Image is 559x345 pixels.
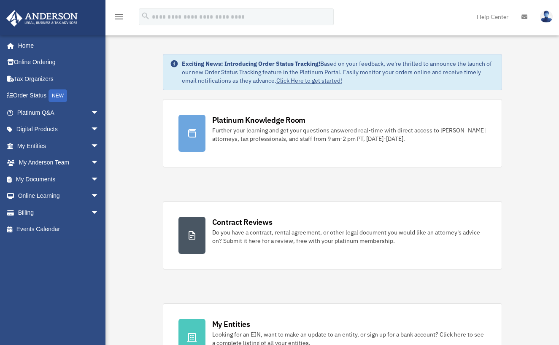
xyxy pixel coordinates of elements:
[91,188,108,205] span: arrow_drop_down
[6,188,112,205] a: Online Learningarrow_drop_down
[4,10,80,27] img: Anderson Advisors Platinum Portal
[6,70,112,87] a: Tax Organizers
[276,77,342,84] a: Click Here to get started!
[141,11,150,21] i: search
[91,171,108,188] span: arrow_drop_down
[212,228,486,245] div: Do you have a contract, rental agreement, or other legal document you would like an attorney's ad...
[91,154,108,172] span: arrow_drop_down
[6,204,112,221] a: Billingarrow_drop_down
[91,104,108,121] span: arrow_drop_down
[6,37,108,54] a: Home
[182,60,320,67] strong: Exciting News: Introducing Order Status Tracking!
[6,171,112,188] a: My Documentsarrow_drop_down
[6,221,112,238] a: Events Calendar
[6,87,112,105] a: Order StatusNEW
[6,54,112,71] a: Online Ordering
[212,126,486,143] div: Further your learning and get your questions answered real-time with direct access to [PERSON_NAM...
[540,11,553,23] img: User Pic
[91,204,108,221] span: arrow_drop_down
[91,137,108,155] span: arrow_drop_down
[212,217,273,227] div: Contract Reviews
[163,201,502,270] a: Contract Reviews Do you have a contract, rental agreement, or other legal document you would like...
[6,104,112,121] a: Platinum Q&Aarrow_drop_down
[6,121,112,138] a: Digital Productsarrow_drop_down
[163,99,502,167] a: Platinum Knowledge Room Further your learning and get your questions answered real-time with dire...
[182,59,495,85] div: Based on your feedback, we're thrilled to announce the launch of our new Order Status Tracking fe...
[6,154,112,171] a: My Anderson Teamarrow_drop_down
[114,15,124,22] a: menu
[91,121,108,138] span: arrow_drop_down
[212,115,306,125] div: Platinum Knowledge Room
[6,137,112,154] a: My Entitiesarrow_drop_down
[212,319,250,329] div: My Entities
[114,12,124,22] i: menu
[49,89,67,102] div: NEW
